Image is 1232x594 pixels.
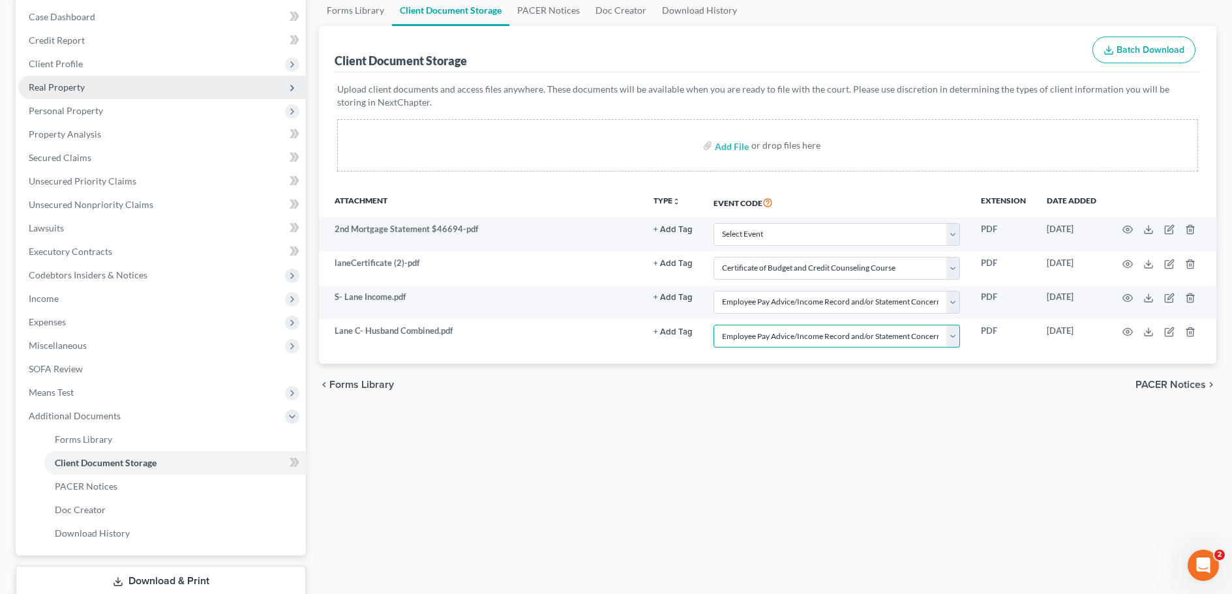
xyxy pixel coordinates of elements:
td: [DATE] [1036,286,1107,319]
span: Means Test [29,387,74,398]
span: Client Document Storage [55,457,157,468]
span: PACER Notices [1135,379,1206,390]
button: chevron_left Forms Library [319,379,394,390]
td: PDF [970,319,1036,353]
a: Unsecured Priority Claims [18,170,306,193]
td: laneCertificate (2)-pdf [319,251,643,285]
a: + Add Tag [654,325,693,337]
a: Download History [44,522,306,545]
td: Lane C- Husband Combined.pdf [319,319,643,353]
td: [DATE] [1036,251,1107,285]
td: PDF [970,251,1036,285]
span: 2 [1214,550,1225,560]
button: + Add Tag [654,328,693,336]
a: Forms Library [44,428,306,451]
span: Unsecured Priority Claims [29,175,136,186]
a: + Add Tag [654,223,693,235]
span: Miscellaneous [29,340,87,351]
button: PACER Notices chevron_right [1135,379,1216,390]
a: Unsecured Nonpriority Claims [18,193,306,216]
span: Property Analysis [29,128,101,140]
span: PACER Notices [55,481,117,492]
a: Case Dashboard [18,5,306,29]
a: PACER Notices [44,475,306,498]
a: Client Document Storage [44,451,306,475]
th: Date added [1036,187,1107,217]
span: Credit Report [29,35,85,46]
button: Batch Download [1092,37,1195,64]
span: Batch Download [1117,44,1184,55]
span: Download History [55,527,130,539]
div: Client Document Storage [335,53,467,68]
th: Event Code [703,187,970,217]
div: or drop files here [751,139,820,152]
span: Unsecured Nonpriority Claims [29,199,153,210]
span: Executory Contracts [29,246,112,257]
i: chevron_left [319,379,329,390]
a: Credit Report [18,29,306,52]
span: Secured Claims [29,152,91,163]
td: S- Lane Income.pdf [319,286,643,319]
span: Lawsuits [29,222,64,233]
span: Codebtors Insiders & Notices [29,269,147,280]
i: unfold_more [672,198,680,205]
span: SOFA Review [29,363,83,374]
td: [DATE] [1036,217,1107,251]
a: + Add Tag [654,257,693,269]
td: 2nd Mortgage Statement $46694-pdf [319,217,643,251]
a: Property Analysis [18,123,306,146]
th: Attachment [319,187,643,217]
button: TYPEunfold_more [654,197,680,205]
span: Real Property [29,82,85,93]
span: Client Profile [29,58,83,69]
span: Doc Creator [55,504,106,515]
span: Expenses [29,316,66,327]
a: Executory Contracts [18,240,306,263]
a: SOFA Review [18,357,306,381]
span: Case Dashboard [29,11,95,22]
th: Extension [970,187,1036,217]
td: PDF [970,217,1036,251]
td: [DATE] [1036,319,1107,353]
a: Lawsuits [18,216,306,240]
a: Secured Claims [18,146,306,170]
td: PDF [970,286,1036,319]
span: Additional Documents [29,410,121,421]
p: Upload client documents and access files anywhere. These documents will be available when you are... [337,83,1198,109]
a: Doc Creator [44,498,306,522]
i: chevron_right [1206,379,1216,390]
span: Forms Library [55,434,112,445]
span: Income [29,293,59,304]
span: Forms Library [329,379,394,390]
iframe: Intercom live chat [1188,550,1219,581]
button: + Add Tag [654,260,693,268]
a: + Add Tag [654,291,693,303]
button: + Add Tag [654,293,693,302]
span: Personal Property [29,105,103,116]
button: + Add Tag [654,226,693,234]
